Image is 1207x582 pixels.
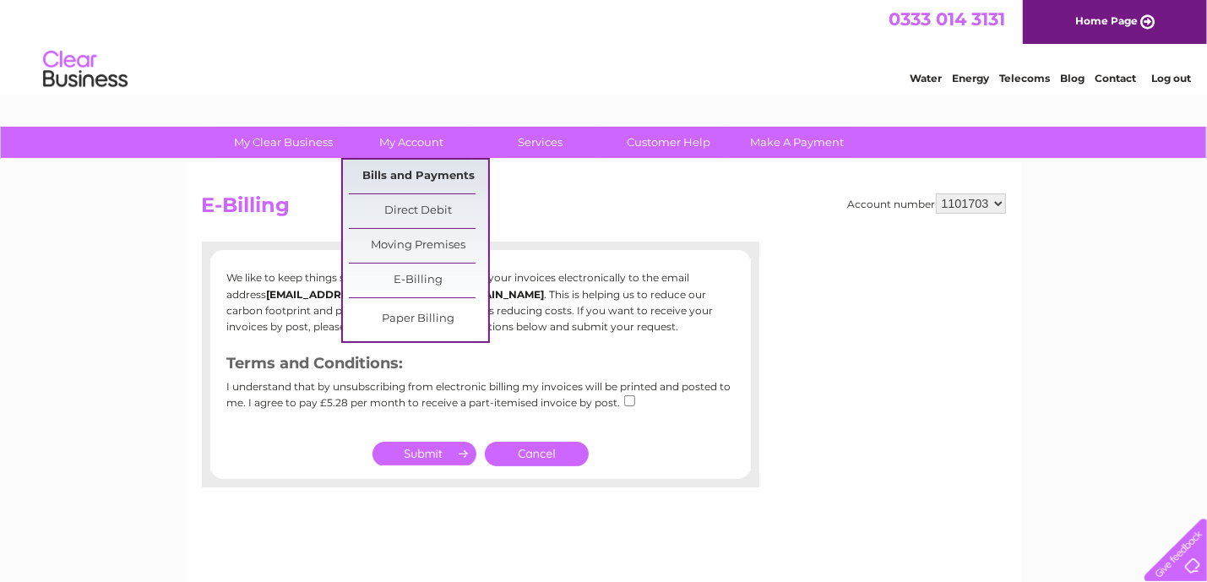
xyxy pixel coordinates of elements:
[372,442,476,465] input: Submit
[202,193,1006,226] h2: E-Billing
[910,72,942,84] a: Water
[42,44,128,95] img: logo.png
[227,381,734,421] div: I understand that by unsubscribing from electronic billing my invoices will be printed and posted...
[1095,72,1136,84] a: Contact
[999,72,1050,84] a: Telecoms
[470,127,610,158] a: Services
[214,127,353,158] a: My Clear Business
[227,351,734,381] h3: Terms and Conditions:
[349,194,488,228] a: Direct Debit
[1151,72,1191,84] a: Log out
[727,127,867,158] a: Make A Payment
[349,264,488,297] a: E-Billing
[349,302,488,336] a: Paper Billing
[227,269,734,335] p: We like to keep things simple. You currently receive your invoices electronically to the email ad...
[485,442,589,466] a: Cancel
[952,72,989,84] a: Energy
[205,9,1003,82] div: Clear Business is a trading name of Verastar Limited (registered in [GEOGRAPHIC_DATA] No. 3667643...
[848,193,1006,214] div: Account number
[889,8,1005,30] a: 0333 014 3131
[342,127,481,158] a: My Account
[267,288,545,301] b: [EMAIL_ADDRESS][PERSON_NAME][DOMAIN_NAME]
[349,160,488,193] a: Bills and Payments
[1060,72,1085,84] a: Blog
[349,229,488,263] a: Moving Premises
[599,127,738,158] a: Customer Help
